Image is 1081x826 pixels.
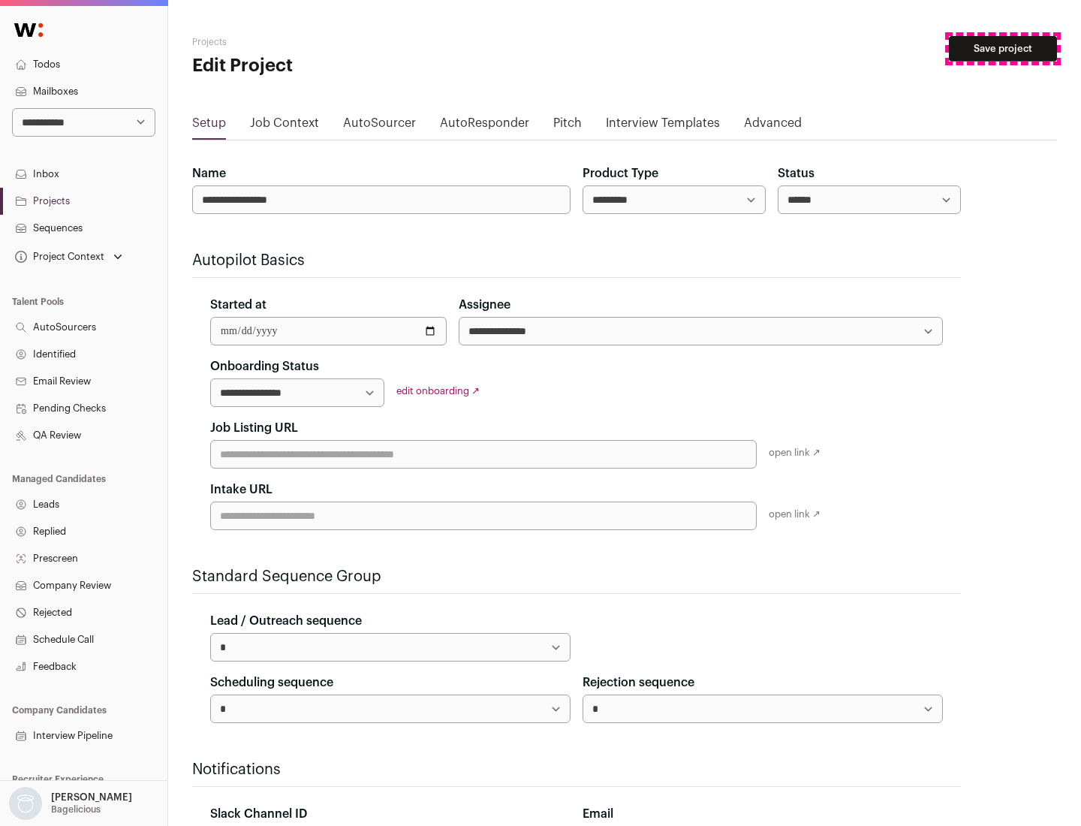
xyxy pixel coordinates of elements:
[459,296,510,314] label: Assignee
[9,787,42,820] img: nopic.png
[949,36,1057,62] button: Save project
[192,250,961,271] h2: Autopilot Basics
[440,114,529,138] a: AutoResponder
[12,251,104,263] div: Project Context
[6,15,51,45] img: Wellfound
[778,164,815,182] label: Status
[210,612,362,630] label: Lead / Outreach sequence
[250,114,319,138] a: Job Context
[210,805,307,823] label: Slack Channel ID
[192,759,961,780] h2: Notifications
[51,791,132,803] p: [PERSON_NAME]
[744,114,802,138] a: Advanced
[583,674,694,692] label: Rejection sequence
[210,419,298,437] label: Job Listing URL
[51,803,101,815] p: Bagelicious
[553,114,582,138] a: Pitch
[6,787,135,820] button: Open dropdown
[192,566,961,587] h2: Standard Sequence Group
[343,114,416,138] a: AutoSourcer
[583,805,943,823] div: Email
[192,36,480,48] h2: Projects
[606,114,720,138] a: Interview Templates
[192,164,226,182] label: Name
[210,357,319,375] label: Onboarding Status
[583,164,658,182] label: Product Type
[192,54,480,78] h1: Edit Project
[210,674,333,692] label: Scheduling sequence
[192,114,226,138] a: Setup
[210,481,273,499] label: Intake URL
[210,296,266,314] label: Started at
[12,246,125,267] button: Open dropdown
[396,386,480,396] a: edit onboarding ↗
